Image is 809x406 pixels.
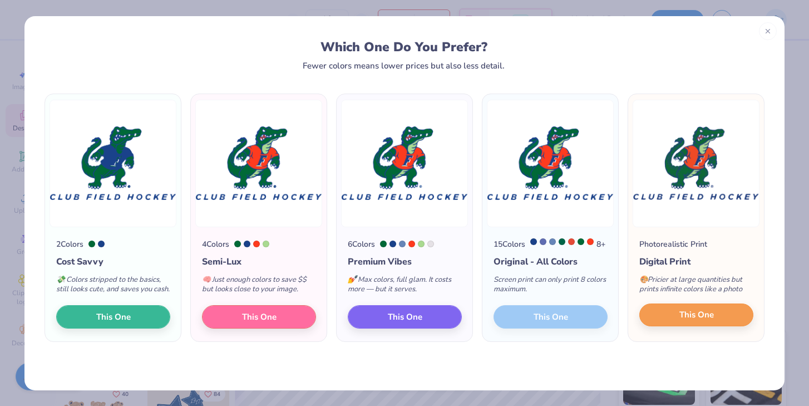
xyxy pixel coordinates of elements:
div: 6 Colors [348,238,375,250]
div: 7687 C [244,241,250,247]
div: Premium Vibes [348,255,462,268]
div: 349 C [88,241,95,247]
div: 15 Colors [494,238,525,250]
div: Which One Do You Prefer? [55,40,753,55]
div: Digital Print [639,255,753,268]
div: Original - All Colors [494,255,608,268]
div: Bright Red C [253,241,260,247]
span: 🎨 [639,275,648,285]
div: 7417 C [568,238,575,245]
div: Pricier at large quantities but prints infinite colors like a photo [639,268,753,305]
span: This One [679,309,714,321]
div: 358 C [263,241,269,247]
img: 6 color option [341,100,468,227]
div: Bright Red C [408,241,415,247]
div: 7687 C [98,241,105,247]
div: Bright Red C [587,238,594,245]
div: Max colors, full glam. It costs more — but it serves. [348,268,462,305]
div: 7687 C [389,241,396,247]
span: 💸 [56,275,65,285]
div: 7682 C [399,241,406,247]
div: 349 C [234,241,241,247]
span: This One [388,310,422,323]
div: Semi-Lux [202,255,316,268]
div: 7682 C [549,238,556,245]
button: This One [639,304,753,327]
div: 7456 C [540,238,546,245]
div: 8 + [530,238,605,250]
div: 2 Colors [56,238,83,250]
div: Fewer colors means lower prices but also less detail. [303,61,505,70]
div: 342 C [559,238,565,245]
img: 4 color option [195,100,322,227]
div: Colors stripped to the basics, still looks cute, and saves you cash. [56,268,170,305]
span: This One [96,310,131,323]
div: 663 C [427,241,434,247]
div: Screen print can only print 8 colors maximum. [494,268,608,305]
div: 4 Colors [202,238,229,250]
div: 349 C [578,238,584,245]
img: 15 color option [487,100,614,227]
button: This One [202,305,316,329]
div: Photorealistic Print [639,238,707,250]
span: This One [242,310,277,323]
div: Cost Savvy [56,255,170,268]
span: 💅 [348,275,357,285]
div: 349 C [380,241,387,247]
button: This One [348,305,462,329]
img: 2 color option [50,100,176,227]
div: 358 C [418,241,425,247]
button: This One [56,305,170,329]
div: Just enough colors to save $$ but looks close to your image. [202,268,316,305]
span: 🧠 [202,275,211,285]
img: Photorealistic preview [633,100,759,227]
div: 7687 C [530,238,537,245]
